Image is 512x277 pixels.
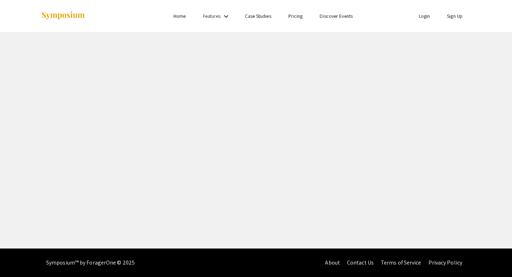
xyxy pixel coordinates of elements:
[447,13,463,19] a: Sign Up
[288,13,303,19] a: Pricing
[428,259,462,266] a: Privacy Policy
[203,13,221,19] a: Features
[245,13,271,19] a: Case Studies
[174,13,186,19] a: Home
[222,12,230,21] mat-icon: Expand Features list
[41,11,85,21] img: Symposium by ForagerOne
[325,259,340,266] a: About
[347,259,374,266] a: Contact Us
[419,13,430,19] a: Login
[46,249,135,277] div: Symposium™ by ForagerOne © 2025
[320,13,353,19] a: Discover Events
[381,259,421,266] a: Terms of Service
